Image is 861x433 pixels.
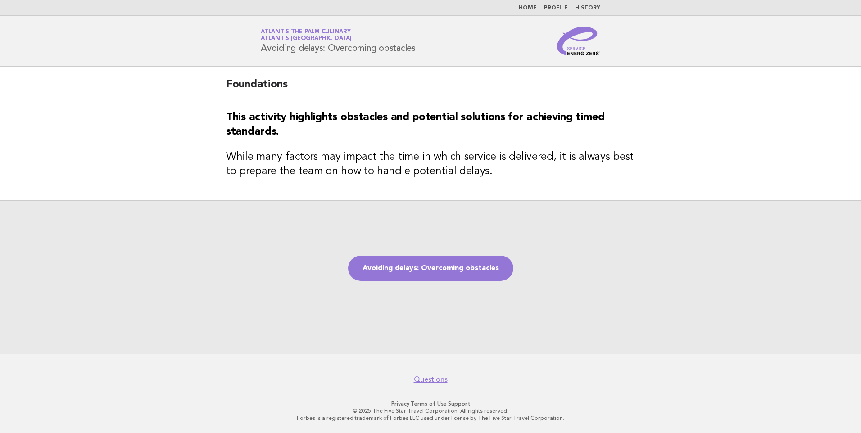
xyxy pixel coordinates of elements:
[348,256,513,281] a: Avoiding delays: Overcoming obstacles
[411,401,447,407] a: Terms of Use
[391,401,409,407] a: Privacy
[261,29,416,53] h1: Avoiding delays: Overcoming obstacles
[226,77,635,99] h2: Foundations
[557,27,600,55] img: Service Energizers
[155,400,706,407] p: · ·
[226,150,635,179] h3: While many factors may impact the time in which service is delivered, it is always best to prepar...
[575,5,600,11] a: History
[448,401,470,407] a: Support
[261,29,352,41] a: Atlantis The Palm CulinaryAtlantis [GEOGRAPHIC_DATA]
[544,5,568,11] a: Profile
[519,5,537,11] a: Home
[155,415,706,422] p: Forbes is a registered trademark of Forbes LLC used under license by The Five Star Travel Corpora...
[414,375,448,384] a: Questions
[261,36,352,42] span: Atlantis [GEOGRAPHIC_DATA]
[155,407,706,415] p: © 2025 The Five Star Travel Corporation. All rights reserved.
[226,112,605,137] strong: This activity highlights obstacles and potential solutions for achieving timed standards.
